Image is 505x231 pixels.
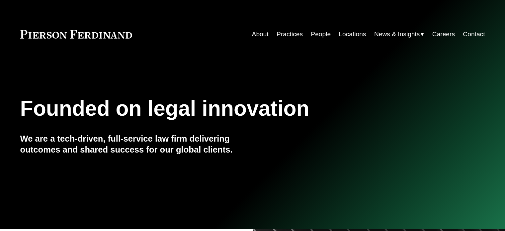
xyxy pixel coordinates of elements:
[432,28,455,41] a: Careers
[311,28,331,41] a: People
[252,28,269,41] a: About
[339,28,366,41] a: Locations
[374,28,424,41] a: folder dropdown
[463,28,485,41] a: Contact
[277,28,303,41] a: Practices
[374,29,420,40] span: News & Insights
[20,96,408,121] h1: Founded on legal innovation
[20,133,253,155] h4: We are a tech-driven, full-service law firm delivering outcomes and shared success for our global...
